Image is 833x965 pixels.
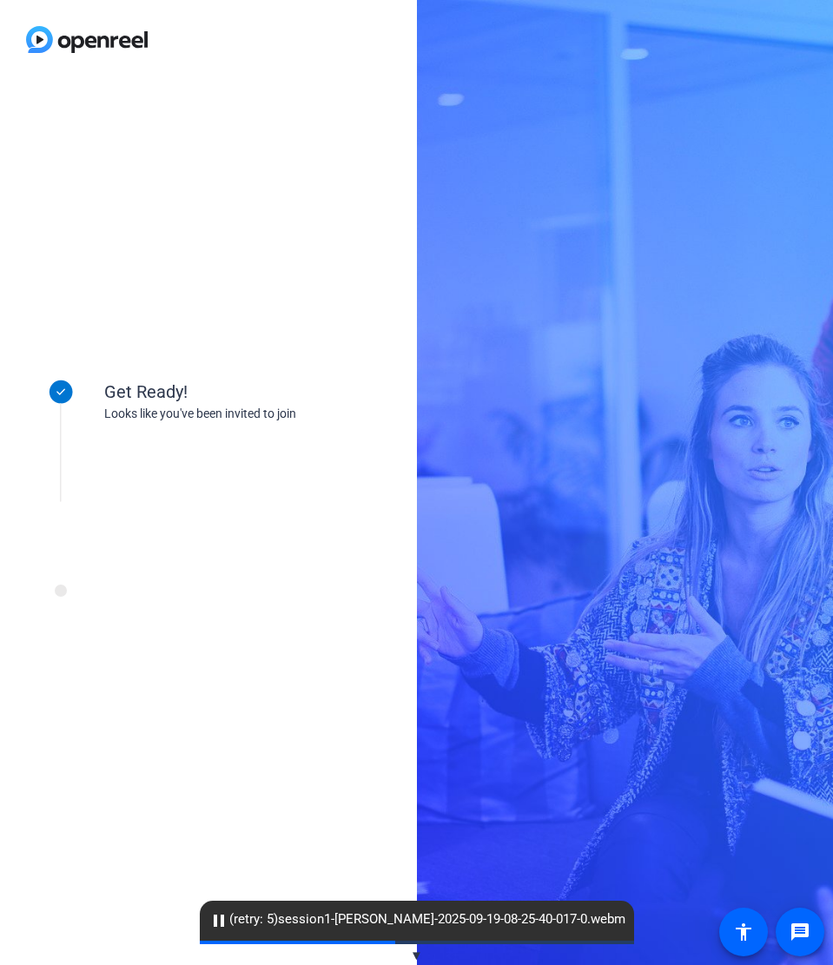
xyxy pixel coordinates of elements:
[790,922,810,942] mat-icon: message
[200,909,634,930] span: (retry: 5) session1-[PERSON_NAME]-2025-09-19-08-25-40-017-0.webm
[410,948,423,963] span: ▼
[733,922,754,942] mat-icon: accessibility
[104,405,452,423] div: Looks like you've been invited to join
[208,910,229,931] mat-icon: pause
[104,379,452,405] div: Get Ready!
